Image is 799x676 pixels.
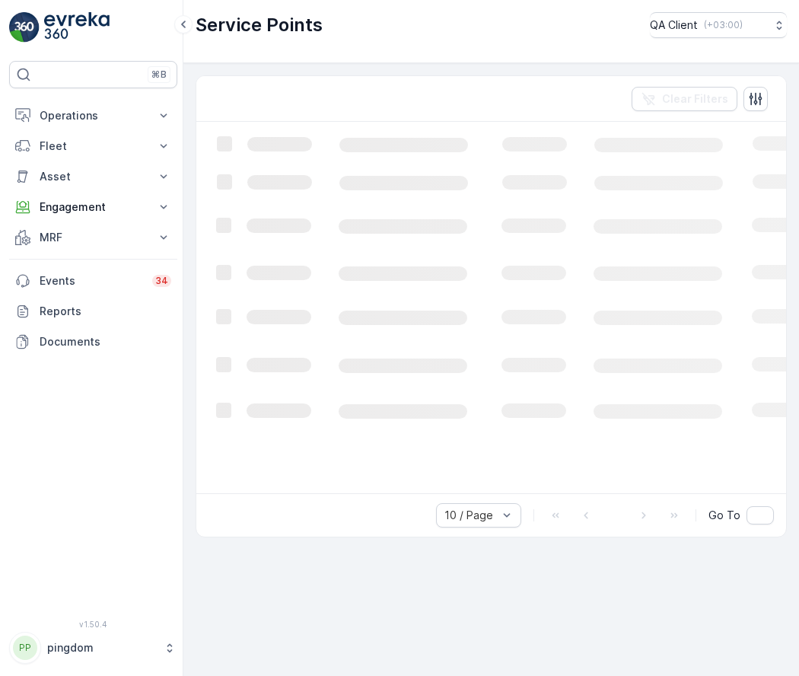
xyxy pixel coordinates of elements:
[9,100,177,131] button: Operations
[9,266,177,296] a: Events34
[9,296,177,327] a: Reports
[40,139,147,154] p: Fleet
[155,275,168,287] p: 34
[44,12,110,43] img: logo_light-DOdMpM7g.png
[650,12,787,38] button: QA Client(+03:00)
[9,632,177,664] button: PPpingdom
[9,12,40,43] img: logo
[40,304,171,319] p: Reports
[9,192,177,222] button: Engagement
[9,131,177,161] button: Fleet
[9,222,177,253] button: MRF
[13,636,37,660] div: PP
[708,508,740,523] span: Go To
[9,620,177,629] span: v 1.50.4
[40,334,171,349] p: Documents
[9,327,177,357] a: Documents
[47,640,156,655] p: pingdom
[40,169,147,184] p: Asset
[40,199,147,215] p: Engagement
[196,13,323,37] p: Service Points
[632,87,737,111] button: Clear Filters
[151,69,167,81] p: ⌘B
[40,273,143,289] p: Events
[704,19,743,31] p: ( +03:00 )
[9,161,177,192] button: Asset
[662,91,728,107] p: Clear Filters
[40,230,147,245] p: MRF
[40,108,147,123] p: Operations
[650,18,698,33] p: QA Client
